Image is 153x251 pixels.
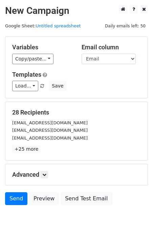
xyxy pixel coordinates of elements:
span: Daily emails left: 50 [103,22,148,30]
a: +25 more [12,145,41,153]
a: Preview [29,192,59,205]
h5: Advanced [12,171,141,178]
small: Google Sheet: [5,23,81,28]
a: Copy/paste... [12,54,53,64]
h5: Email column [82,44,141,51]
a: Send [5,192,27,205]
a: Untitled spreadsheet [36,23,81,28]
a: Daily emails left: 50 [103,23,148,28]
h2: New Campaign [5,5,148,17]
a: Templates [12,71,41,78]
small: [EMAIL_ADDRESS][DOMAIN_NAME] [12,128,88,133]
button: Save [49,81,66,91]
h5: 28 Recipients [12,109,141,116]
small: [EMAIL_ADDRESS][DOMAIN_NAME] [12,120,88,125]
h5: Variables [12,44,71,51]
a: Send Test Email [61,192,112,205]
a: Load... [12,81,38,91]
small: [EMAIL_ADDRESS][DOMAIN_NAME] [12,135,88,141]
